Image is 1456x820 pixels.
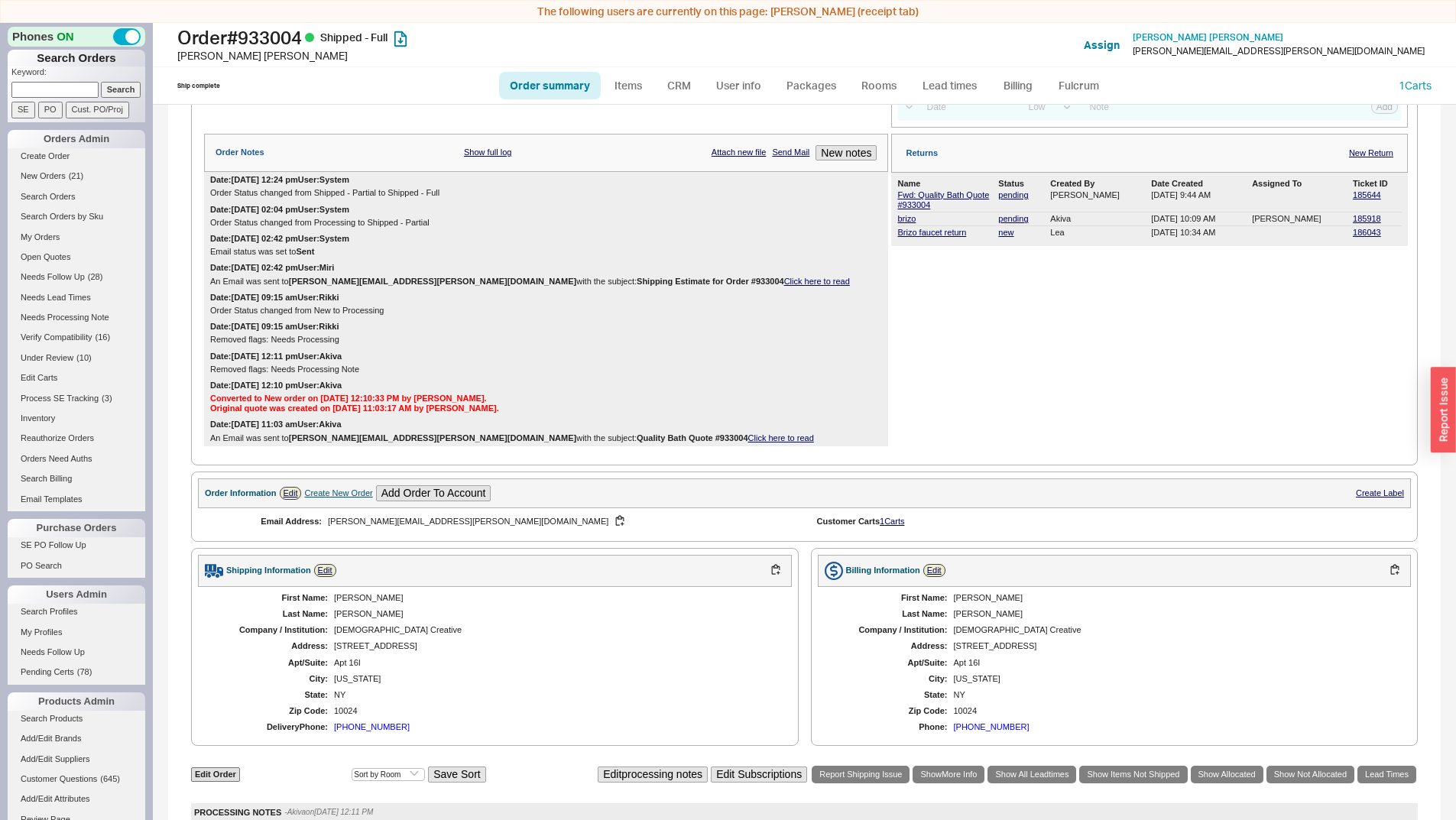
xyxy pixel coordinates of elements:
[598,767,708,783] button: Editprocessing notes
[8,310,145,326] a: Needs Processing Note
[334,625,777,635] div: [DEMOGRAPHIC_DATA] Creative
[284,808,373,817] div: - Akiva on [DATE] 12:11 PM
[637,433,748,442] b: Quality Bath Quote #933004
[833,641,948,651] div: Address:
[816,145,877,161] button: New notes
[8,27,145,47] div: Phones
[334,593,777,603] div: [PERSON_NAME]
[954,593,1396,603] div: [PERSON_NAME]
[8,711,145,727] a: Search Products
[8,451,145,467] a: Orders Need Auths
[210,277,882,287] div: An Email was sent to with the subject:
[21,353,73,362] span: Under Review
[77,667,92,676] span: ( 78 )
[1151,214,1249,224] div: [DATE] 10:09 AM
[1349,148,1393,158] a: New Return
[334,641,777,651] div: [STREET_ADDRESS]
[69,171,84,180] span: ( 21 )
[8,148,145,164] a: Create Order
[210,263,334,273] div: Date: [DATE] 02:42 pm User: Miri
[8,604,145,620] a: Search Profiles
[210,322,339,332] div: Date: [DATE] 09:15 am User: Rikki
[213,609,328,619] div: Last Name:
[210,335,882,345] div: Removed flags: Needs Processing
[334,674,777,684] div: [US_STATE]
[1357,766,1416,783] a: Lead Times
[833,722,948,732] div: Phone:
[897,190,989,209] a: Fwd: Quality Bath Quote #933004
[1151,228,1249,238] div: [DATE] 10:34 AM
[213,593,328,603] div: First Name:
[8,209,145,225] a: Search Orders by Sku
[1353,228,1381,237] a: 186043
[8,329,145,345] a: Verify Compatibility(16)
[1133,32,1283,43] a: [PERSON_NAME] [PERSON_NAME]
[4,4,1452,19] div: The following users are currently on this page:
[8,771,145,787] a: Customer Questions(645)
[210,394,882,404] div: Converted to New order on [DATE] 12:10:33 PM by [PERSON_NAME].
[213,674,328,684] div: City:
[213,722,328,732] div: Delivery Phone:
[998,214,1047,224] a: pending
[8,391,145,407] a: Process SE Tracking(3)
[8,519,145,537] div: Purchase Orders
[38,102,63,118] input: PO
[21,774,97,783] span: Customer Questions
[177,82,220,90] div: Ship complete
[320,31,388,44] span: Shipped - Full
[464,147,511,157] a: Show full log
[8,168,145,184] a: New Orders(21)
[102,394,112,403] span: ( 3 )
[954,658,1396,668] div: Apt 16I
[604,72,653,99] a: Items
[8,624,145,640] a: My Profiles
[76,353,92,362] span: ( 10 )
[637,277,784,286] b: Shipping Estimate for Order #933004
[210,218,882,228] div: Order Status changed from Processing to Shipped - Partial
[428,767,485,783] button: Save Sort
[748,433,814,442] a: Click here to read
[210,188,882,198] div: Order Status changed from Shipped - Partial to Shipped - Full
[833,674,948,684] div: City:
[210,306,882,316] div: Order Status changed from New to Processing
[998,228,1047,238] a: new
[57,28,74,44] span: ON
[8,410,145,426] a: Inventory
[1399,79,1432,92] a: 1Carts
[210,234,349,244] div: Date: [DATE] 02:42 pm User: System
[8,537,145,553] a: SE PO Follow Up
[334,706,777,716] div: 10024
[8,692,145,711] div: Products Admin
[1133,31,1283,43] span: [PERSON_NAME] [PERSON_NAME]
[8,350,145,366] a: Under Review(10)
[210,365,882,374] div: Removed flags: Needs Processing Note
[770,5,919,18] span: [PERSON_NAME] (receipt tab)
[8,229,145,245] a: My Orders
[210,205,349,215] div: Date: [DATE] 02:04 pm User: System
[991,72,1045,99] a: Billing
[210,404,882,413] div: Original quote was created on [DATE] 11:03:17 AM by [PERSON_NAME].
[66,102,129,118] input: Cust. PO/Proj
[8,585,145,604] div: Users Admin
[96,332,111,342] span: ( 16 )
[954,706,1396,716] div: 10024
[906,148,938,158] div: Returns
[954,609,1396,619] div: [PERSON_NAME]
[1191,766,1263,783] a: Show Allocated
[210,352,342,361] div: Date: [DATE] 12:11 pm User: Akiva
[954,625,1396,635] div: [DEMOGRAPHIC_DATA] Creative
[923,564,945,577] a: Edit
[1252,214,1350,224] div: [PERSON_NAME]
[1371,100,1398,114] button: Add
[1151,179,1249,189] div: Date Created
[210,175,349,185] div: Date: [DATE] 12:24 pm User: System
[1050,179,1148,189] div: Created By
[812,766,910,783] a: Report Shipping Issue
[998,190,1047,210] a: pending
[1050,190,1148,210] div: [PERSON_NAME]
[8,751,145,767] a: Add/Edit Suppliers
[11,66,145,82] p: Keyword:
[1356,488,1404,498] a: Create Label
[897,179,995,189] div: Name
[911,72,988,99] a: Lead times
